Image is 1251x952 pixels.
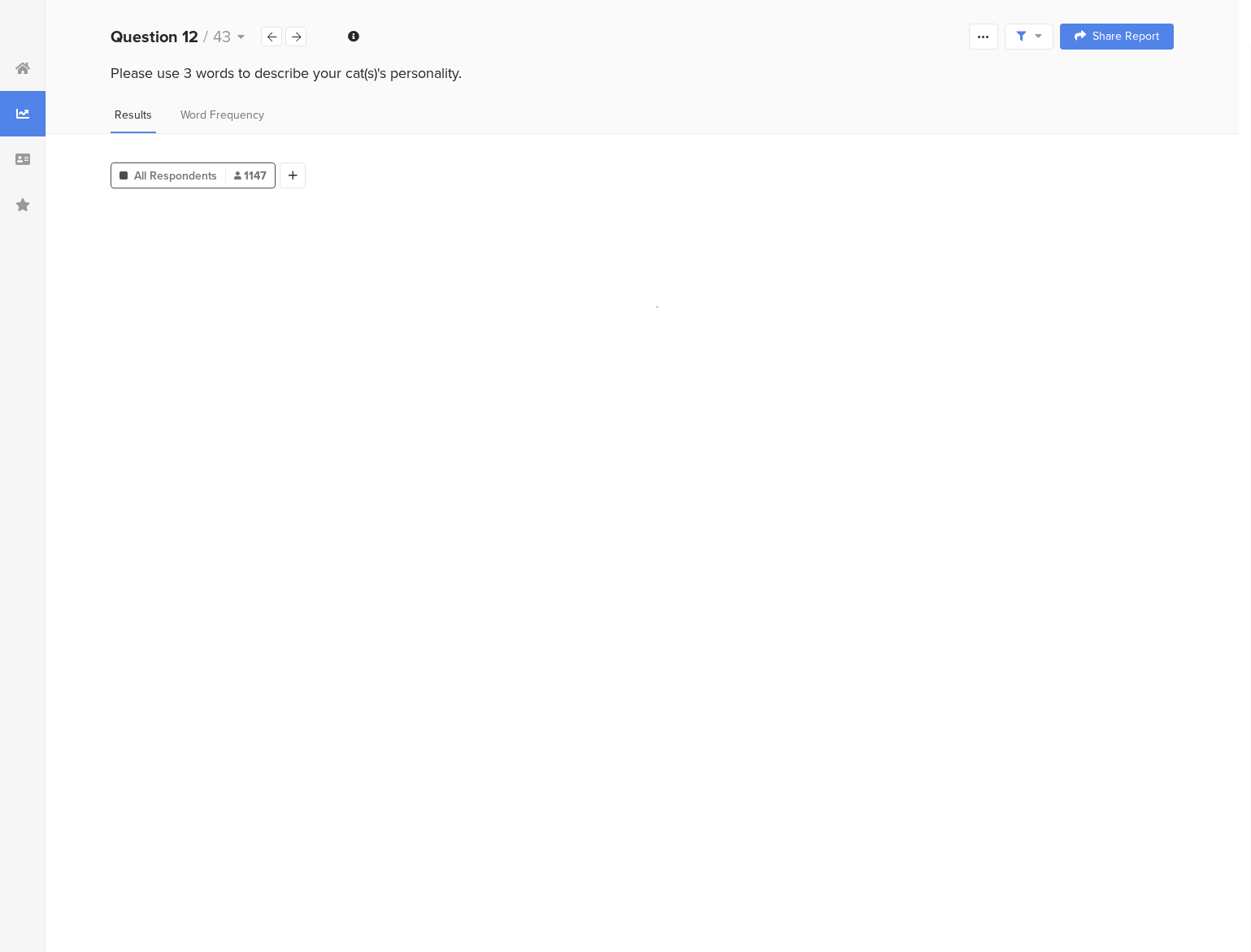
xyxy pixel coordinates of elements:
[134,167,217,184] span: All Respondents
[180,106,264,123] span: Word Frequency
[111,24,198,49] b: Question 12
[234,167,267,184] span: 1147
[115,106,152,123] span: Results
[213,24,231,49] span: 43
[203,24,208,49] span: /
[111,63,1174,84] div: Please use 3 words to describe your cat(s)'s personality.
[1092,31,1159,42] span: Share Report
